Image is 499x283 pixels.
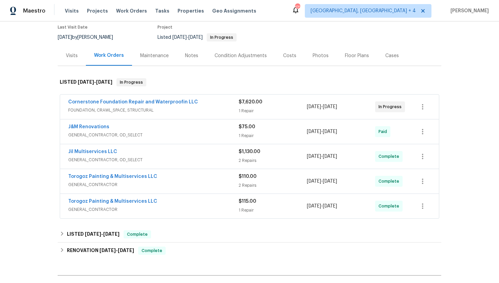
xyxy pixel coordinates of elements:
span: [DATE] [85,232,101,236]
div: RENOVATION [DATE]-[DATE]Complete [58,243,441,259]
span: $115.00 [239,199,256,204]
span: $1,130.00 [239,149,260,154]
div: 172 [295,4,300,11]
span: Properties [178,7,204,14]
span: - [85,232,119,236]
div: Costs [283,52,296,59]
span: [DATE] [323,179,337,184]
div: 1 Repair [239,107,307,114]
h6: RENOVATION [67,247,134,255]
div: LISTED [DATE]-[DATE]Complete [58,226,441,243]
span: FOUNDATION, CRAWL_SPACE, STRUCTURAL [68,107,239,114]
span: Tasks [155,9,169,13]
span: Listed [158,35,237,40]
span: Geo Assignments [212,7,256,14]
span: Work Orders [116,7,147,14]
span: Paid [378,128,390,135]
span: $7,620.00 [239,100,262,104]
span: [DATE] [118,248,134,253]
span: - [307,153,337,160]
span: [DATE] [323,154,337,159]
div: Cases [385,52,399,59]
span: [DATE] [307,104,321,109]
a: Torogoz Painting & Multiservices LLC [68,199,157,204]
div: Maintenance [140,52,169,59]
a: Torogoz Painting & Multiservices LLC [68,174,157,179]
div: Condition Adjustments [215,52,267,59]
div: Visits [66,52,78,59]
div: Floor Plans [345,52,369,59]
h6: LISTED [60,78,112,86]
span: Project [158,25,172,29]
span: - [172,35,203,40]
span: [PERSON_NAME] [448,7,489,14]
span: [DATE] [307,204,321,209]
span: In Progress [117,79,146,86]
a: J&M Renovations [68,124,109,129]
span: Complete [139,247,165,254]
div: by [PERSON_NAME] [58,33,121,41]
span: - [307,103,337,110]
span: [DATE] [96,80,112,84]
h6: LISTED [67,230,119,238]
div: 2 Repairs [239,182,307,189]
span: [DATE] [103,232,119,236]
span: Visits [65,7,79,14]
span: - [99,248,134,253]
span: [DATE] [323,104,337,109]
span: Complete [124,231,150,238]
div: 1 Repair [239,207,307,214]
div: LISTED [DATE]-[DATE]In Progress [58,71,441,93]
span: [DATE] [323,204,337,209]
span: - [307,178,337,185]
div: 1 Repair [239,132,307,139]
span: $110.00 [239,174,257,179]
span: - [307,128,337,135]
span: [DATE] [188,35,203,40]
span: In Progress [378,103,404,110]
span: GENERAL_CONTRACTOR, OD_SELECT [68,156,239,163]
span: [DATE] [99,248,116,253]
span: Maestro [23,7,45,14]
span: Complete [378,203,402,210]
span: In Progress [207,35,236,39]
span: [DATE] [172,35,187,40]
a: Jil Multiservices LLC [68,149,117,154]
span: [DATE] [307,154,321,159]
div: Notes [185,52,198,59]
span: [DATE] [323,129,337,134]
span: [DATE] [307,179,321,184]
span: GENERAL_CONTRACTOR [68,206,239,213]
span: GENERAL_CONTRACTOR [68,181,239,188]
span: [DATE] [78,80,94,84]
span: - [307,203,337,210]
span: Complete [378,153,402,160]
span: [DATE] [58,35,72,40]
div: 2 Repairs [239,157,307,164]
span: - [78,80,112,84]
span: [DATE] [307,129,321,134]
div: Work Orders [94,52,124,59]
a: Cornerstone Foundation Repair and Waterproofin LLC [68,100,198,104]
span: Projects [87,7,108,14]
span: [GEOGRAPHIC_DATA], [GEOGRAPHIC_DATA] + 4 [311,7,416,14]
span: Last Visit Date [58,25,88,29]
span: $75.00 [239,124,255,129]
span: GENERAL_CONTRACTOR, OD_SELECT [68,132,239,138]
div: Photos [313,52,329,59]
span: Complete [378,178,402,185]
